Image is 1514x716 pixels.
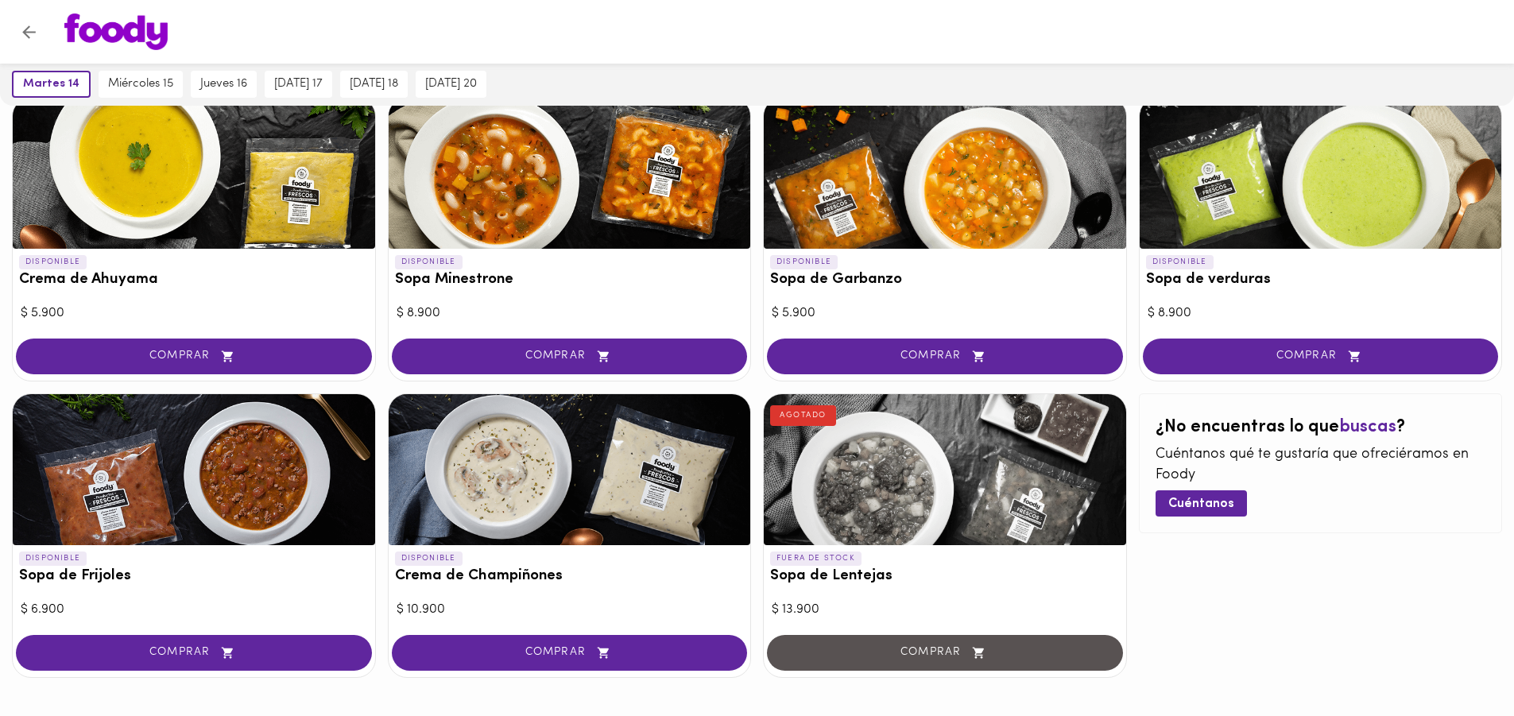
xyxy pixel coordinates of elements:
button: martes 14 [12,71,91,98]
div: Sopa de Lentejas [764,394,1126,545]
div: $ 6.900 [21,601,367,619]
span: buscas [1339,418,1396,436]
button: Cuéntanos [1156,490,1247,517]
iframe: Messagebird Livechat Widget [1422,624,1498,700]
button: miércoles 15 [99,71,183,98]
div: $ 5.900 [21,304,367,323]
span: COMPRAR [412,646,728,660]
div: AGOTADO [770,405,836,426]
button: COMPRAR [767,339,1123,374]
span: COMPRAR [412,350,728,363]
h2: ¿No encuentras lo que ? [1156,418,1486,437]
h3: Crema de Champiñones [395,568,745,585]
button: COMPRAR [1143,339,1499,374]
div: $ 8.900 [397,304,743,323]
div: Sopa de Garbanzo [764,98,1126,249]
button: [DATE] 17 [265,71,332,98]
button: jueves 16 [191,71,257,98]
div: Sopa Minestrone [389,98,751,249]
button: [DATE] 20 [416,71,486,98]
span: [DATE] 20 [425,77,477,91]
button: COMPRAR [16,635,372,671]
button: COMPRAR [392,635,748,671]
button: COMPRAR [16,339,372,374]
p: DISPONIBLE [395,255,463,269]
button: Volver [10,13,48,52]
p: DISPONIBLE [19,255,87,269]
button: COMPRAR [392,339,748,374]
h3: Sopa de Garbanzo [770,272,1120,288]
h3: Crema de Ahuyama [19,272,369,288]
div: Sopa de Frijoles [13,394,375,545]
img: logo.png [64,14,168,50]
span: miércoles 15 [108,77,173,91]
div: Crema de Champiñones [389,394,751,545]
span: COMPRAR [1163,350,1479,363]
div: Sopa de verduras [1140,98,1502,249]
span: [DATE] 18 [350,77,398,91]
p: Cuéntanos qué te gustaría que ofreciéramos en Foody [1156,445,1486,486]
div: Crema de Ahuyama [13,98,375,249]
span: COMPRAR [787,350,1103,363]
div: $ 10.900 [397,601,743,619]
h3: Sopa de verduras [1146,272,1496,288]
p: DISPONIBLE [19,552,87,566]
p: DISPONIBLE [770,255,838,269]
button: [DATE] 18 [340,71,408,98]
p: DISPONIBLE [395,552,463,566]
span: Cuéntanos [1168,497,1234,512]
h3: Sopa de Lentejas [770,568,1120,585]
span: COMPRAR [36,350,352,363]
div: $ 13.900 [772,601,1118,619]
p: DISPONIBLE [1146,255,1214,269]
h3: Sopa Minestrone [395,272,745,288]
span: jueves 16 [200,77,247,91]
div: $ 5.900 [772,304,1118,323]
span: COMPRAR [36,646,352,660]
span: [DATE] 17 [274,77,323,91]
div: $ 8.900 [1148,304,1494,323]
span: martes 14 [23,77,79,91]
h3: Sopa de Frijoles [19,568,369,585]
p: FUERA DE STOCK [770,552,862,566]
